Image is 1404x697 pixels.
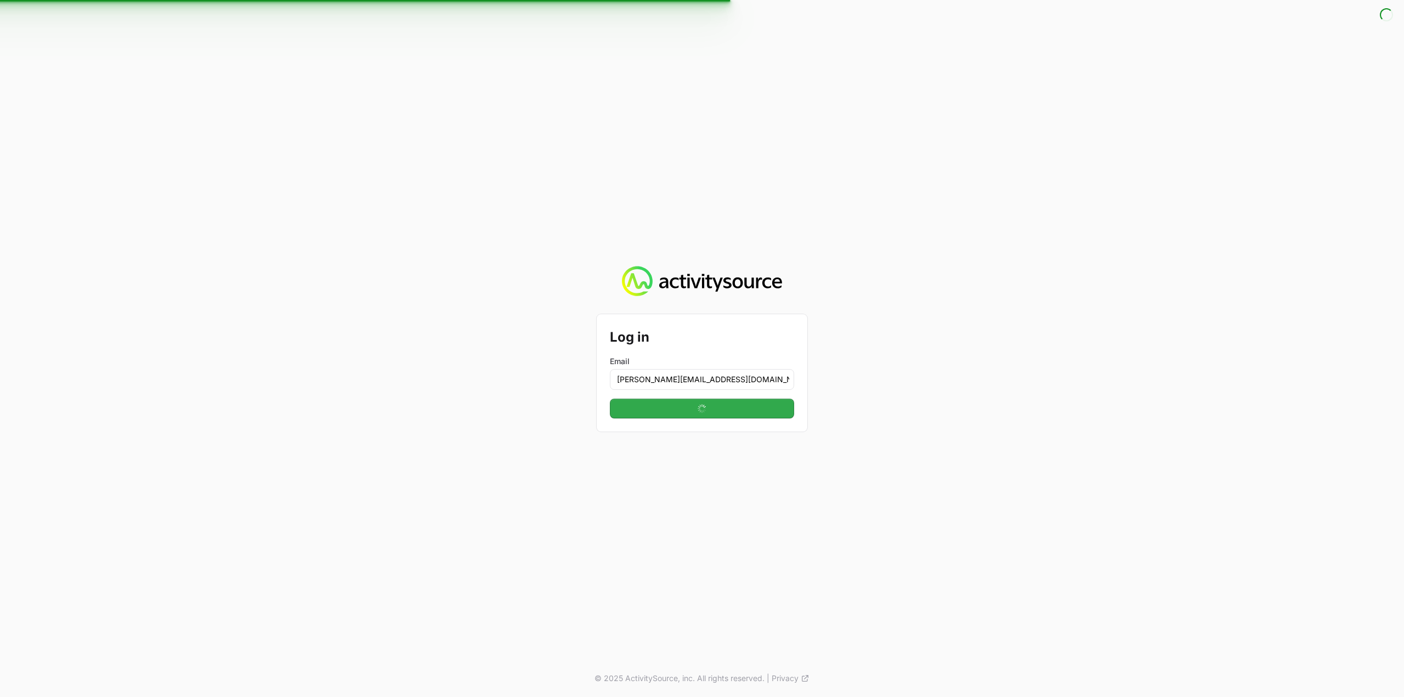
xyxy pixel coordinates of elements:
[767,673,769,684] span: |
[595,673,765,684] p: © 2025 ActivitySource, inc. All rights reserved.
[610,327,794,347] h2: Log in
[772,673,809,684] a: Privacy
[622,266,782,297] img: Activity Source
[610,356,794,367] label: Email
[610,369,794,390] input: Enter your email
